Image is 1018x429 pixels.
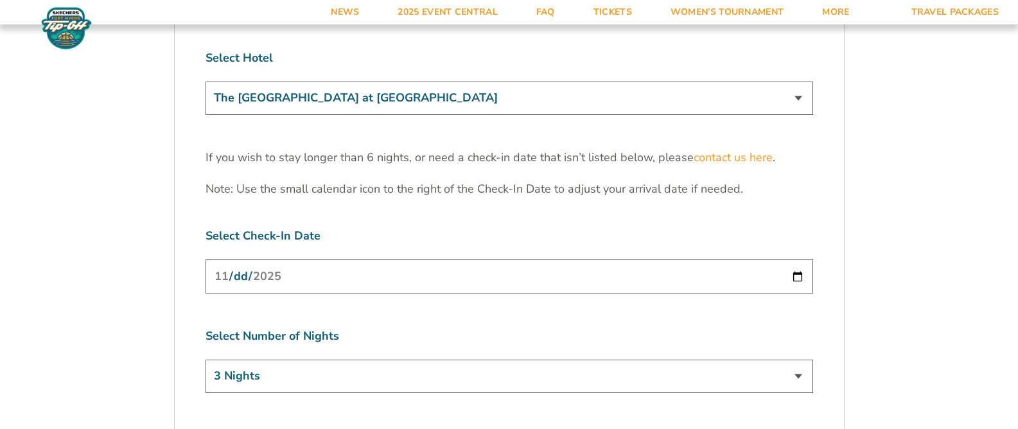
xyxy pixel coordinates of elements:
[39,6,94,50] img: Fort Myers Tip-Off
[206,150,813,166] p: If you wish to stay longer than 6 nights, or need a check-in date that isn’t listed below, please .
[206,228,813,244] label: Select Check-In Date
[694,150,773,166] a: contact us here
[206,181,813,197] p: Note: Use the small calendar icon to the right of the Check-In Date to adjust your arrival date i...
[206,328,813,344] label: Select Number of Nights
[206,50,813,66] label: Select Hotel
